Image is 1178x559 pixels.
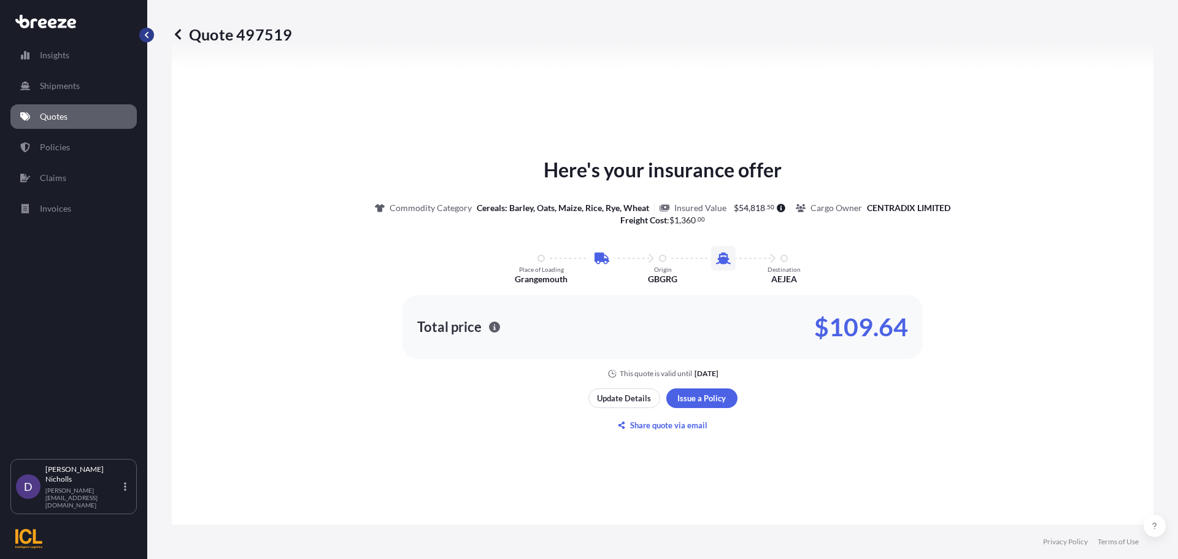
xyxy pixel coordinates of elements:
a: Shipments [10,74,137,98]
span: D [24,480,33,493]
p: Here's your insurance offer [544,155,782,185]
p: [DATE] [695,369,718,379]
p: Quotes [40,110,67,123]
p: Issue a Policy [677,392,726,404]
p: Commodity Category [390,202,472,214]
p: Origin [654,266,672,273]
p: Grangemouth [515,273,568,285]
p: [PERSON_NAME][EMAIL_ADDRESS][DOMAIN_NAME] [45,487,121,509]
p: : [620,214,706,226]
p: Total price [417,321,482,333]
p: Share quote via email [630,419,707,431]
button: Share quote via email [588,415,737,435]
b: Freight Cost [620,215,667,225]
a: Quotes [10,104,137,129]
p: Place of Loading [519,266,564,273]
p: Invoices [40,202,71,215]
a: Policies [10,135,137,160]
span: , [749,204,750,212]
p: Cargo Owner [810,202,862,214]
span: $ [669,216,674,225]
p: Quote 497519 [172,25,292,44]
a: Insights [10,43,137,67]
p: This quote is valid until [620,369,692,379]
span: 1 [674,216,679,225]
p: Insights [40,49,69,61]
p: $109.64 [814,317,908,337]
p: Policies [40,141,70,153]
p: CENTRADIX LIMITED [867,202,950,214]
p: Shipments [40,80,80,92]
button: Issue a Policy [666,388,737,408]
p: GBGRG [648,273,677,285]
a: Privacy Policy [1043,537,1088,547]
p: Insured Value [674,202,726,214]
span: 00 [698,217,705,222]
p: Update Details [597,392,651,404]
img: organization-logo [15,529,42,549]
a: Invoices [10,196,137,221]
span: 360 [681,216,696,225]
span: $ [734,204,739,212]
span: , [679,216,681,225]
button: Update Details [588,388,660,408]
span: . [766,205,767,209]
span: 50 [767,205,774,209]
p: AEJEA [771,273,797,285]
a: Terms of Use [1098,537,1139,547]
p: Cereals: Barley, Oats, Maize, Rice, Rye, Wheat [477,202,649,214]
span: 818 [750,204,765,212]
a: Claims [10,166,137,190]
p: Destination [768,266,801,273]
span: 54 [739,204,749,212]
span: . [696,217,698,222]
p: [PERSON_NAME] Nicholls [45,465,121,484]
p: Claims [40,172,66,184]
